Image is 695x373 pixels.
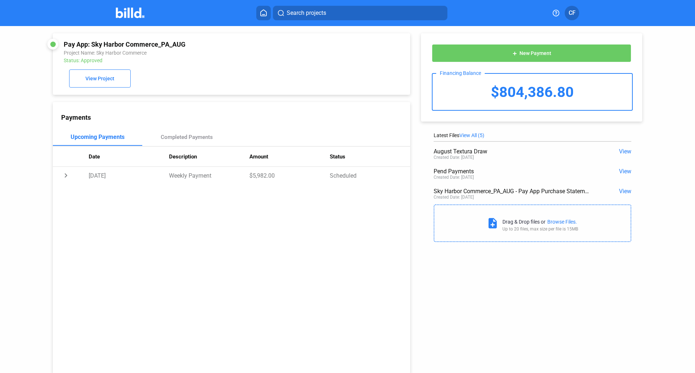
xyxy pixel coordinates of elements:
button: View Project [69,69,131,88]
span: New Payment [519,51,551,56]
div: Status: Approved [64,58,332,63]
span: View [619,188,631,195]
div: Upcoming Payments [71,133,125,140]
td: [DATE] [89,167,169,184]
div: Completed Payments [161,134,213,140]
th: Description [169,147,249,167]
img: Billd Company Logo [116,8,144,18]
div: Financing Balance [436,70,485,76]
th: Amount [249,147,330,167]
div: Browse Files. [547,219,577,225]
mat-icon: add [512,51,518,56]
th: Date [89,147,169,167]
div: Payments [61,114,410,121]
div: Pend Payments [434,168,592,175]
span: Search projects [287,9,326,17]
div: Pay App: Sky Harbor Commerce_PA_AUG [64,41,332,48]
div: August Textura Draw [434,148,592,155]
div: Up to 20 files, max size per file is 15MB [502,226,578,232]
span: CF [569,9,576,17]
td: Scheduled [330,167,410,184]
span: View All (5) [459,132,484,138]
div: $804,386.80 [433,74,632,110]
div: Created Date: [DATE] [434,175,474,180]
button: CF [565,6,579,20]
span: View Project [85,76,114,82]
div: Created Date: [DATE] [434,195,474,200]
td: Weekly Payment [169,167,249,184]
span: View [619,148,631,155]
div: Drag & Drop files or [502,219,546,225]
button: New Payment [432,44,631,62]
td: $5,982.00 [249,167,330,184]
div: Created Date: [DATE] [434,155,474,160]
div: Sky Harbor Commerce_PA_AUG - Pay App Purchase Statement.pdf [434,188,592,195]
div: Project Name: Sky Harbor Commerce [64,50,332,56]
button: Search projects [273,6,447,20]
div: Latest Files [434,132,631,138]
mat-icon: note_add [486,217,499,229]
span: View [619,168,631,175]
th: Status [330,147,410,167]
